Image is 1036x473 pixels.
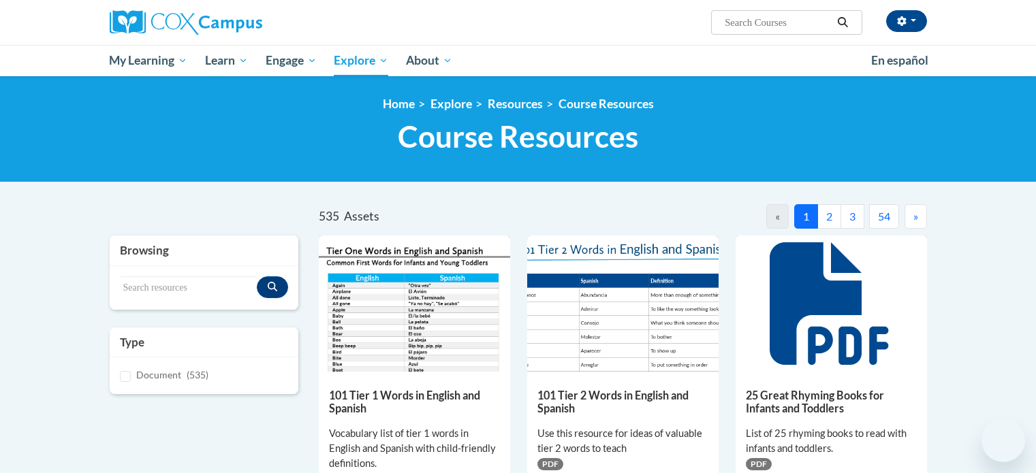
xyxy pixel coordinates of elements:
iframe: Button to launch messaging window [982,419,1025,462]
div: Vocabulary list of tier 1 words in English and Spanish with child-friendly definitions. [329,426,500,471]
a: Explore [325,45,397,76]
button: Search [832,14,853,31]
a: Cox Campus [110,10,368,35]
button: Search resources [257,276,288,298]
button: Account Settings [886,10,927,32]
button: 54 [869,204,899,229]
button: 1 [794,204,818,229]
span: En español [871,53,928,67]
span: » [913,210,918,223]
input: Search Courses [723,14,832,31]
button: Next [905,204,927,229]
a: Home [383,97,415,111]
span: Assets [344,209,379,223]
a: Explore [430,97,472,111]
nav: Pagination Navigation [623,204,926,229]
span: PDF [537,458,563,470]
a: En español [862,46,937,75]
button: 2 [817,204,841,229]
button: 3 [841,204,864,229]
h5: 25 Great Rhyming Books for Infants and Toddlers [746,389,917,415]
a: Engage [257,45,326,76]
span: Learn [205,52,248,69]
img: Cox Campus [110,10,262,35]
span: My Learning [109,52,187,69]
div: List of 25 rhyming books to read with infants and toddlers. [746,426,917,456]
span: (535) [187,369,208,380]
h3: Browsing [120,242,289,259]
span: About [406,52,452,69]
span: Course Resources [398,118,638,154]
h3: Type [120,334,289,350]
h5: 101 Tier 2 Words in English and Spanish [537,389,708,415]
a: Learn [196,45,257,76]
a: My Learning [101,45,197,76]
span: PDF [746,458,772,470]
a: About [397,45,461,76]
span: Engage [266,52,317,69]
a: Resources [488,97,543,111]
span: 535 [319,209,339,223]
input: Search resources [120,276,257,299]
h5: 101 Tier 1 Words in English and Spanish [329,389,500,415]
span: Document [136,369,181,380]
span: Explore [334,52,388,69]
a: Course Resources [559,97,654,111]
img: d35314be-4b7e-462d-8f95-b17e3d3bb747.pdf [319,235,510,372]
div: Use this resource for ideas of valuable tier 2 words to teach [537,426,708,456]
div: Main menu [89,45,947,76]
img: 836e94b2-264a-47ae-9840-fb2574307f3b.pdf [527,235,719,372]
